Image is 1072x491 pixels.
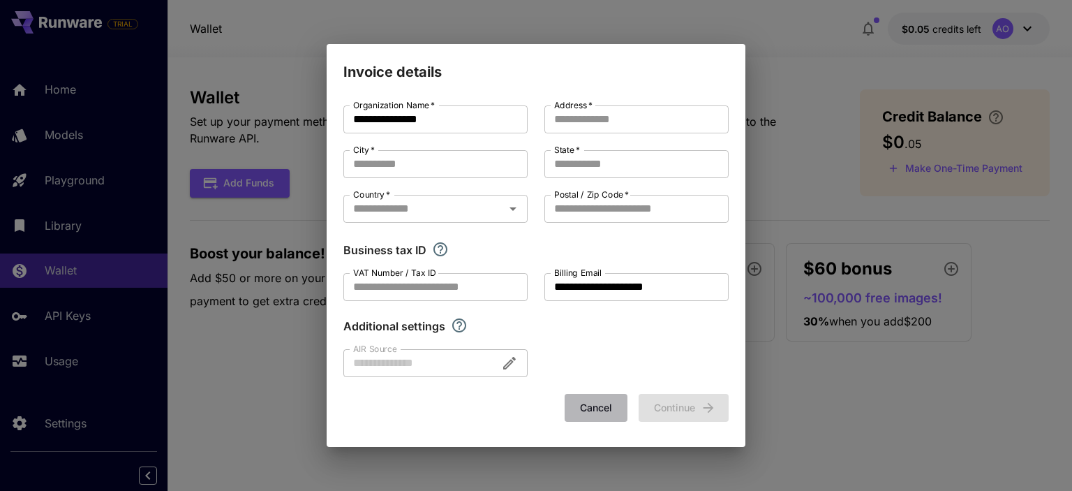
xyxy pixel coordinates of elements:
label: Address [554,99,593,111]
svg: Explore additional customization settings [451,317,468,334]
button: Cancel [565,394,627,423]
p: Business tax ID [343,242,426,258]
label: AIR Source [353,343,396,355]
label: Country [353,189,390,200]
p: Additional settings [343,318,445,335]
svg: If you are a business tax registrant, please enter your business tax ID here. [432,241,449,258]
label: Organization Name [353,99,435,111]
label: City [353,144,375,156]
label: VAT Number / Tax ID [353,267,436,279]
button: Open [503,199,523,219]
label: Billing Email [554,267,602,279]
h2: Invoice details [327,44,745,83]
label: State [554,144,580,156]
label: Postal / Zip Code [554,189,629,200]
